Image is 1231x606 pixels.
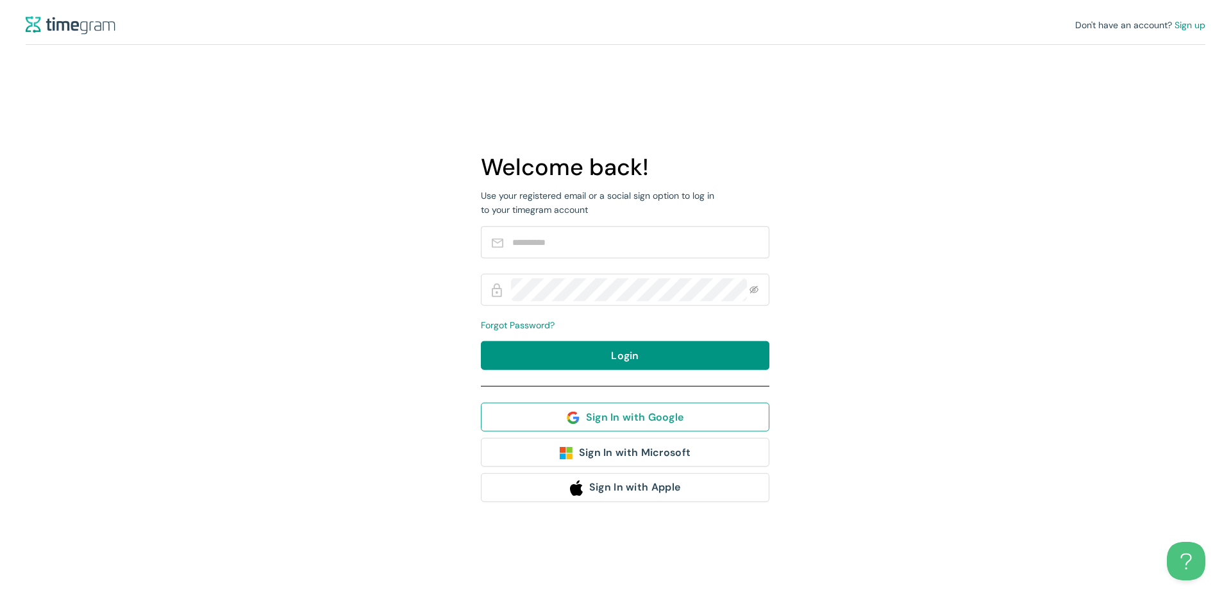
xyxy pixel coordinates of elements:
iframe: Help Scout Beacon - Open [1167,542,1205,580]
img: microsoft_symbol.svg.7adfcf4148f1340ac07bbd622f15fa9b.svg [560,447,573,460]
button: Login [481,341,769,370]
img: workEmail.b6d5193ac24512bb5ed340f0fc694c1d.svg [492,239,503,248]
img: logo [26,16,115,35]
button: Sign In with Microsoft [481,438,769,467]
span: Sign In with Apple [589,479,680,495]
img: Google%20icon.929585cbd2113aa567ae39ecc8c7a1ec.svg [567,412,580,425]
span: Login [611,348,639,364]
h1: Welcome back! [481,149,824,185]
div: Don't have an account? [1075,18,1205,32]
button: Sign In with Apple [481,473,769,502]
img: Password%20icon.e6694d69a3b8da29ba6a8b8d8359ce16.svg [492,283,502,297]
span: Sign up [1175,19,1205,31]
span: Forgot Password? [481,319,555,331]
span: Sign In with Google [586,409,684,425]
span: eye-invisible [749,285,758,294]
img: apple_logo.svg.d3405fc89ec32574d3f8fcfecea41810.svg [570,480,583,496]
button: Sign In with Google [481,403,769,432]
span: Sign In with Microsoft [579,444,691,460]
div: Use your registered email or a social sign option to log in to your timegram account [481,189,721,217]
